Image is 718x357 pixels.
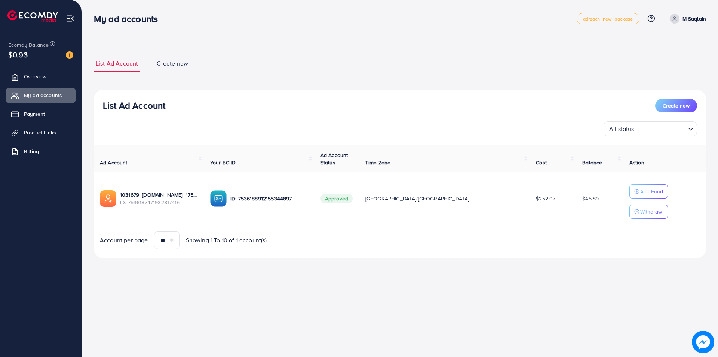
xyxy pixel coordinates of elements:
[24,91,62,99] span: My ad accounts
[94,13,164,24] h3: My ad accounts
[604,121,697,136] div: Search for option
[629,205,668,219] button: Withdraw
[24,73,46,80] span: Overview
[667,14,706,24] a: M Saqlain
[66,51,73,59] img: image
[210,190,227,207] img: ic-ba-acc.ded83a64.svg
[682,14,706,23] p: M Saqlain
[6,125,76,140] a: Product Links
[103,100,165,111] h3: List Ad Account
[210,159,236,166] span: Your BC ID
[6,69,76,84] a: Overview
[157,59,188,68] span: Create new
[629,184,668,199] button: Add Fund
[230,194,309,203] p: ID: 7536188912155344897
[320,151,348,166] span: Ad Account Status
[100,190,116,207] img: ic-ads-acc.e4c84228.svg
[8,49,28,60] span: $0.93
[640,207,662,216] p: Withdraw
[577,13,639,24] a: adreach_new_package
[365,195,469,202] span: [GEOGRAPHIC_DATA]/[GEOGRAPHIC_DATA]
[6,88,76,103] a: My ad accounts
[120,191,198,206] div: <span class='underline'>1031679_Hirajj.store_1754655779887</span></br>7536187471932817416
[24,110,45,118] span: Payment
[583,16,633,21] span: adreach_new_package
[8,41,49,49] span: Ecomdy Balance
[636,122,685,134] input: Search for option
[692,331,714,353] img: image
[663,102,690,109] span: Create new
[120,191,198,199] a: 1031679_[DOMAIN_NAME]_1754655779887
[608,124,636,134] span: All status
[320,194,353,203] span: Approved
[629,159,644,166] span: Action
[96,59,138,68] span: List Ad Account
[640,187,663,196] p: Add Fund
[6,144,76,159] a: Billing
[24,148,39,155] span: Billing
[582,159,602,166] span: Balance
[7,10,58,22] img: logo
[66,14,74,23] img: menu
[120,199,198,206] span: ID: 7536187471932817416
[536,159,547,166] span: Cost
[24,129,56,136] span: Product Links
[582,195,599,202] span: $45.89
[365,159,390,166] span: Time Zone
[100,159,128,166] span: Ad Account
[536,195,555,202] span: $252.07
[186,236,267,245] span: Showing 1 To 10 of 1 account(s)
[6,106,76,121] a: Payment
[655,99,697,112] button: Create new
[100,236,148,245] span: Account per page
